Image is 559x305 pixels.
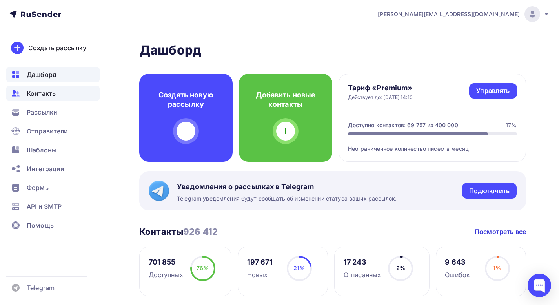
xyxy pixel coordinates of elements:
[344,258,381,267] div: 17 243
[247,270,273,279] div: Новых
[27,183,50,192] span: Формы
[27,70,56,79] span: Дашборд
[197,265,209,271] span: 76%
[6,123,100,139] a: Отправители
[6,67,100,82] a: Дашборд
[27,145,56,155] span: Шаблоны
[6,142,100,158] a: Шаблоны
[177,182,397,192] span: Уведомления о рассылках в Telegram
[348,94,413,100] div: Действует до: [DATE] 14:10
[27,283,55,292] span: Telegram
[396,265,405,271] span: 2%
[183,226,218,237] span: 926 412
[348,135,517,153] div: Неограниченное количество писем в месяц
[27,89,57,98] span: Контакты
[476,86,510,95] div: Управлять
[469,83,517,99] a: Управлять
[475,227,526,236] a: Посмотреть все
[149,270,183,279] div: Доступных
[152,90,220,109] h4: Создать новую рассылку
[469,186,510,195] div: Подключить
[27,164,64,174] span: Интеграции
[348,83,413,93] h4: Тариф «Premium»
[149,258,183,267] div: 701 855
[251,90,320,109] h4: Добавить новые контакты
[27,108,57,117] span: Рассылки
[293,265,305,271] span: 21%
[445,270,470,279] div: Ошибок
[28,43,86,53] div: Создать рассылку
[27,202,62,211] span: API и SMTP
[506,121,517,129] div: 17%
[348,121,458,129] div: Доступно контактов: 69 757 из 400 000
[445,258,470,267] div: 9 643
[344,270,381,279] div: Отписанных
[378,6,550,22] a: [PERSON_NAME][EMAIL_ADDRESS][DOMAIN_NAME]
[493,265,501,271] span: 1%
[27,126,68,136] span: Отправители
[6,180,100,195] a: Формы
[177,195,397,203] span: Telegram уведомления будут сообщать об изменении статуса ваших рассылок.
[27,221,54,230] span: Помощь
[139,42,526,58] h2: Дашборд
[139,226,218,237] h3: Контакты
[6,104,100,120] a: Рассылки
[6,86,100,101] a: Контакты
[378,10,520,18] span: [PERSON_NAME][EMAIL_ADDRESS][DOMAIN_NAME]
[247,258,273,267] div: 197 671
